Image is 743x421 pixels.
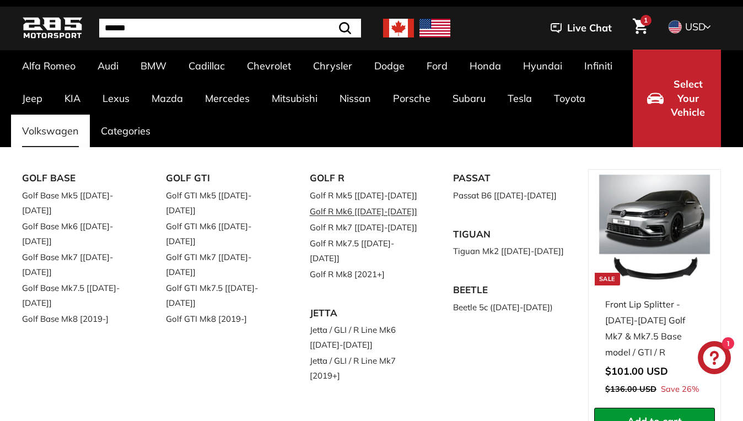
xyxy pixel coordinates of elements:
a: Golf Base Mk7.5 [[DATE]-[DATE]] [22,280,135,311]
a: Jetta / GLI / R Line Mk6 [[DATE]-[DATE]] [310,322,423,353]
span: Live Chat [567,21,612,35]
a: Subaru [442,82,497,115]
a: Porsche [382,82,442,115]
a: Categories [90,115,161,147]
a: Golf R Mk8 [2021+] [310,266,423,282]
span: USD [685,20,706,33]
a: PASSAT [453,169,566,187]
a: JETTA [310,304,423,322]
span: $101.00 USD [605,365,668,377]
a: Golf R Mk7.5 [[DATE]-[DATE]] [310,235,423,266]
a: GOLF GTI [166,169,279,187]
a: Mitsubishi [261,82,329,115]
a: Honda [459,50,512,82]
a: Volkswagen [11,115,90,147]
a: Chrysler [302,50,363,82]
a: Nissan [329,82,382,115]
div: Sale [595,273,620,285]
a: BEETLE [453,281,566,299]
a: GOLF R [310,169,423,187]
a: Dodge [363,50,416,82]
a: Sale Front Lip Splitter - [DATE]-[DATE] Golf Mk7 & Mk7.5 Base model / GTI / R Save 26% [594,170,715,408]
button: Select Your Vehicle [633,50,721,147]
a: Cart [626,9,654,47]
a: GOLF BASE [22,169,135,187]
a: Golf R Mk7 [[DATE]-[DATE]] [310,219,423,235]
a: Lexus [91,82,141,115]
a: Chevrolet [236,50,302,82]
a: TIGUAN [453,225,566,244]
a: Jeep [11,82,53,115]
div: Front Lip Splitter - [DATE]-[DATE] Golf Mk7 & Mk7.5 Base model / GTI / R [605,296,704,360]
a: KIA [53,82,91,115]
a: Golf GTI Mk7 [[DATE]-[DATE]] [166,249,279,280]
a: Golf GTI Mk8 [2019-] [166,311,279,327]
a: Jetta / GLI / R Line Mk7 [2019+] [310,353,423,384]
a: Golf Base Mk6 [[DATE]-[DATE]] [22,218,135,249]
button: Live Chat [536,14,626,42]
img: Logo_285_Motorsport_areodynamics_components [22,15,83,41]
a: Beetle 5c ([DATE]-[DATE]) [453,299,566,315]
a: Passat B6 [[DATE]-[DATE]] [453,187,566,203]
a: Golf Base Mk8 [2019-] [22,311,135,327]
span: Save 26% [661,382,699,397]
input: Search [99,19,361,37]
a: Golf Base Mk5 [[DATE]-[DATE]] [22,187,135,218]
a: Audi [87,50,130,82]
a: Golf R Mk6 [[DATE]-[DATE]] [310,203,423,219]
a: Alfa Romeo [11,50,87,82]
a: Tesla [497,82,543,115]
a: Golf R Mk5 [[DATE]-[DATE]] [310,187,423,203]
span: Select Your Vehicle [669,77,707,120]
a: Cadillac [177,50,236,82]
a: Golf GTI Mk5 [[DATE]-[DATE]] [166,187,279,218]
a: Infiniti [573,50,623,82]
a: Golf GTI Mk7.5 [[DATE]-[DATE]] [166,280,279,311]
a: Toyota [543,82,596,115]
a: Hyundai [512,50,573,82]
a: Ford [416,50,459,82]
a: Mercedes [194,82,261,115]
a: BMW [130,50,177,82]
a: Mazda [141,82,194,115]
a: Golf Base Mk7 [[DATE]-[DATE]] [22,249,135,280]
span: $136.00 USD [605,384,656,394]
span: 1 [644,16,648,24]
a: Golf GTI Mk6 [[DATE]-[DATE]] [166,218,279,249]
a: Tiguan Mk2 [[DATE]-[DATE]] [453,243,566,259]
inbox-online-store-chat: Shopify online store chat [694,341,734,377]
